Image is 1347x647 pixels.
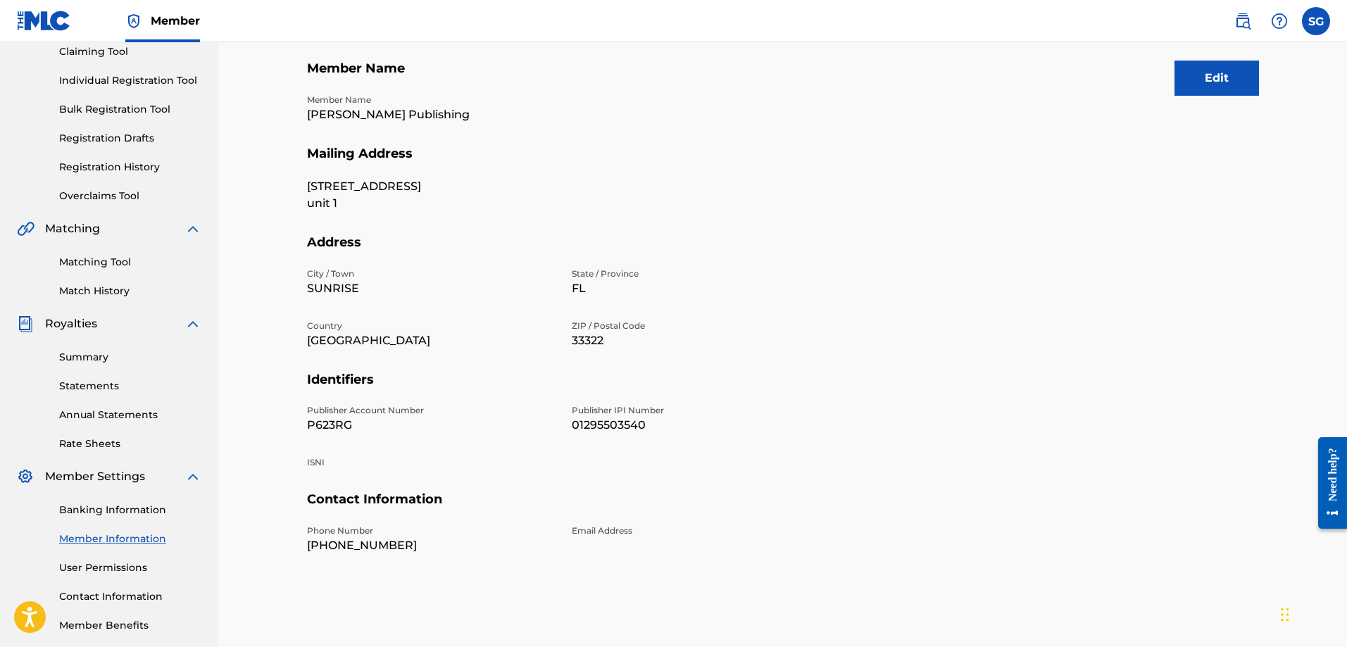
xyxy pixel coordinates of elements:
[17,468,34,485] img: Member Settings
[307,332,555,349] p: [GEOGRAPHIC_DATA]
[184,468,201,485] img: expand
[59,102,201,117] a: Bulk Registration Tool
[1308,427,1347,540] iframe: Resource Center
[1281,593,1289,636] div: Drag
[307,524,555,537] p: Phone Number
[1302,7,1330,35] div: User Menu
[572,332,820,349] p: 33322
[307,195,555,212] p: unit 1
[1174,61,1259,96] button: Edit
[1277,579,1347,647] iframe: Chat Widget
[59,618,201,633] a: Member Benefits
[59,131,201,146] a: Registration Drafts
[59,589,201,604] a: Contact Information
[307,61,1259,94] h5: Member Name
[307,178,555,195] p: [STREET_ADDRESS]
[59,255,201,270] a: Matching Tool
[59,189,201,203] a: Overclaims Tool
[184,220,201,237] img: expand
[59,379,201,394] a: Statements
[59,350,201,365] a: Summary
[17,11,71,31] img: MLC Logo
[307,280,555,297] p: SUNRISE
[572,417,820,434] p: 01295503540
[45,315,97,332] span: Royalties
[59,560,201,575] a: User Permissions
[59,436,201,451] a: Rate Sheets
[1234,13,1251,30] img: search
[125,13,142,30] img: Top Rightsholder
[572,320,820,332] p: ZIP / Postal Code
[572,280,820,297] p: FL
[307,537,555,554] p: [PHONE_NUMBER]
[572,524,820,537] p: Email Address
[59,532,201,546] a: Member Information
[307,106,555,123] p: [PERSON_NAME] Publishing
[59,503,201,517] a: Banking Information
[45,468,145,485] span: Member Settings
[59,73,201,88] a: Individual Registration Tool
[17,315,34,332] img: Royalties
[307,372,1259,405] h5: Identifiers
[307,320,555,332] p: Country
[307,417,555,434] p: P623RG
[1229,7,1257,35] a: Public Search
[572,404,820,417] p: Publisher IPI Number
[307,404,555,417] p: Publisher Account Number
[1271,13,1288,30] img: help
[17,220,35,237] img: Matching
[307,456,555,469] p: ISNI
[45,220,100,237] span: Matching
[59,160,201,175] a: Registration History
[572,268,820,280] p: State / Province
[1265,7,1293,35] div: Help
[59,284,201,299] a: Match History
[151,13,200,29] span: Member
[307,268,555,280] p: City / Town
[307,94,555,106] p: Member Name
[307,491,1259,524] h5: Contact Information
[307,146,1259,179] h5: Mailing Address
[184,315,201,332] img: expand
[59,408,201,422] a: Annual Statements
[307,234,1259,268] h5: Address
[59,44,201,59] a: Claiming Tool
